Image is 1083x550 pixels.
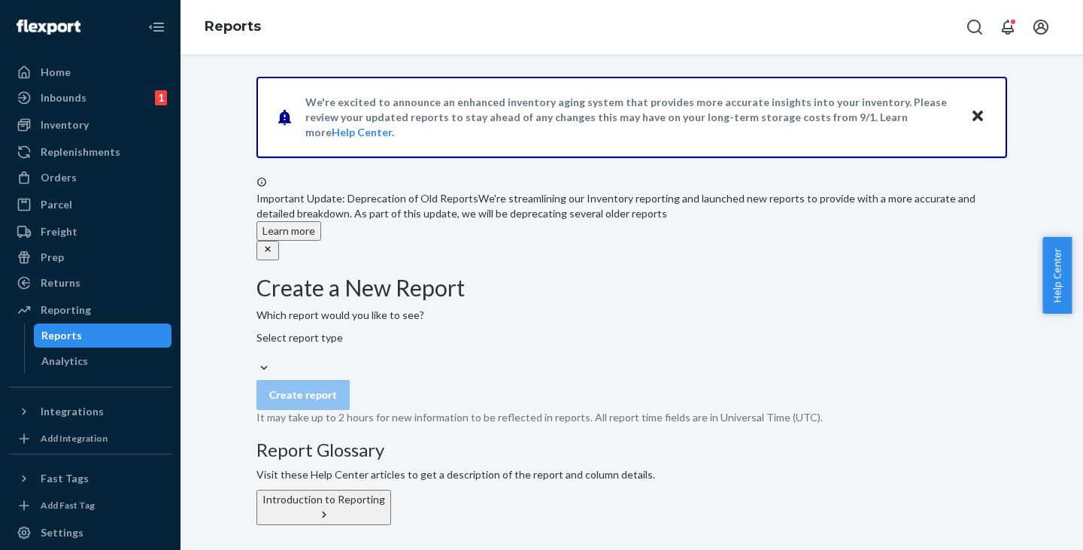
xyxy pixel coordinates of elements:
span: Important Update: Deprecation of Old Reports [256,192,478,205]
button: Introduction to Reporting [256,490,391,525]
button: Integrations [9,400,171,424]
div: 1 [155,90,167,105]
a: Inbounds1 [9,86,171,110]
img: Flexport logo [17,20,80,35]
div: Parcel [41,197,72,212]
a: Prep [9,245,171,269]
div: Analytics [41,354,88,369]
button: Learn more [256,221,321,241]
button: Fast Tags [9,466,171,491]
button: Create report [256,380,350,410]
button: Close [968,106,987,128]
h2: Create a New Report [256,275,1007,300]
div: Reports [41,328,82,343]
a: Replenishments [9,140,171,164]
a: Home [9,60,171,84]
ol: breadcrumbs [193,5,273,49]
a: Reporting [9,298,171,322]
button: Help Center [1042,237,1072,314]
button: close [256,241,279,260]
div: Prep [41,250,64,265]
div: Freight [41,224,77,239]
div: Returns [41,275,80,290]
button: Open account menu [1026,12,1056,42]
div: Settings [41,525,83,540]
a: Freight [9,220,171,244]
a: Orders [9,166,171,190]
div: Fast Tags [41,471,89,486]
a: Parcel [9,193,171,217]
span: We're streamlining our Inventory reporting and launched new reports to provide with a more accura... [256,192,975,220]
p: We're excited to announce an enhanced inventory aging system that provides more accurate insights... [305,95,956,140]
a: Reports [34,324,172,348]
div: Inventory [41,117,89,132]
a: Analytics [34,349,172,373]
button: Open Search Box [960,12,990,42]
button: Open notifications [993,12,1023,42]
a: Add Fast Tag [9,497,171,515]
a: Add Integration [9,430,171,448]
a: Returns [9,271,171,295]
div: Add Fast Tag [41,499,95,512]
div: Add Integration [41,432,108,445]
a: Inventory [9,113,171,137]
div: Home [41,65,71,80]
p: Which report would you like to see? [256,308,1007,323]
div: Introduction to Reporting [262,492,385,507]
div: Select report type [256,330,1007,345]
a: Help Center [332,126,392,138]
input: Select report type [256,345,258,360]
a: Settings [9,521,171,545]
div: Orders [41,170,77,185]
div: Inbounds [41,90,86,105]
p: It may take up to 2 hours for new information to be reflected in reports. All report time fields ... [256,410,1007,425]
p: Visit these Help Center articles to get a description of the report and column details. [256,467,1007,482]
button: Close Navigation [141,12,171,42]
div: Reporting [41,302,91,318]
div: Replenishments [41,144,120,160]
a: Reports [205,18,261,35]
div: Integrations [41,404,104,419]
h3: Report Glossary [256,440,1007,460]
div: Create report [269,387,337,403]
